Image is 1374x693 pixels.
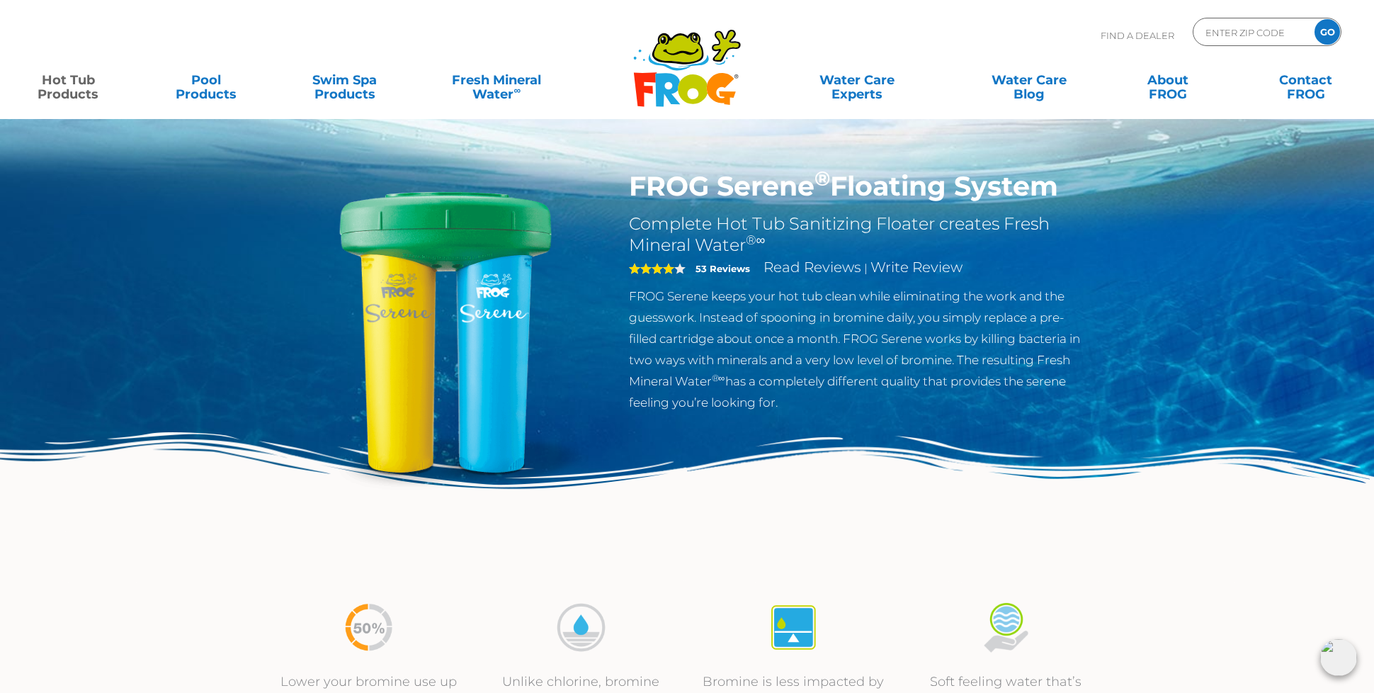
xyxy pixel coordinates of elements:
img: openIcon [1320,639,1357,676]
a: Fresh MineralWater∞ [429,66,564,94]
img: hot-tub-product-serene-floater.png [283,170,608,495]
a: Read Reviews [763,259,861,276]
img: icon-50percent-less [342,601,395,654]
a: Water CareExperts [770,66,945,94]
img: icon-atease-self-regulates [767,601,820,654]
a: Swim SpaProducts [291,66,399,94]
h2: Complete Hot Tub Sanitizing Floater creates Fresh Mineral Water [629,213,1091,256]
a: ContactFROG [1252,66,1360,94]
sup: ®∞ [746,232,766,248]
strong: 53 Reviews [695,263,750,274]
a: Write Review [870,259,963,276]
input: GO [1315,19,1340,45]
input: Zip Code Form [1204,22,1300,43]
p: Find A Dealer [1101,18,1174,53]
a: AboutFROG [1114,66,1222,94]
img: icon-bromine-disolves [555,601,608,654]
p: FROG Serene keeps your hot tub clean while eliminating the work and the guesswork. Instead of spo... [629,286,1091,413]
a: Hot TubProducts [14,66,122,94]
a: Water CareBlog [975,66,1083,94]
img: icon-soft-feeling [980,601,1033,654]
sup: ®∞ [712,373,725,383]
a: PoolProducts [152,66,260,94]
h1: FROG Serene Floating System [629,170,1091,203]
span: | [864,261,868,275]
span: 4 [629,263,674,274]
sup: ® [814,166,830,191]
sup: ∞ [513,84,521,96]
